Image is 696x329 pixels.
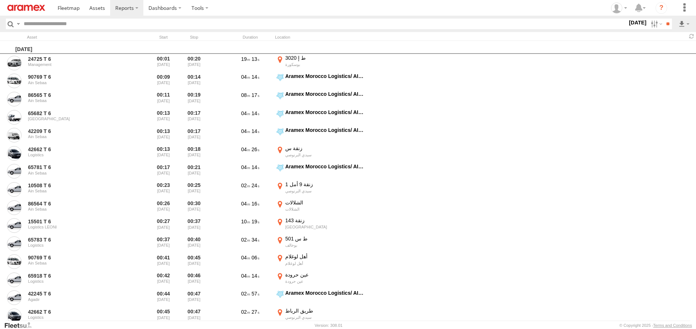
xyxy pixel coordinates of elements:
[315,323,343,328] div: Version: 308.01
[275,181,366,198] label: Click to View Event Location
[28,297,128,302] div: Agadir
[285,315,365,320] div: سيدي البرنوصي
[150,145,177,162] div: Entered prior to selected date range
[252,164,259,170] span: 14
[180,235,208,252] div: 00:40 [DATE]
[180,163,208,180] div: 00:21 [DATE]
[275,163,366,180] label: Click to View Event Location
[285,91,365,97] div: Aramex Morocco Logistics/ AIn Sebaa
[7,5,45,11] img: aramex-logo.svg
[28,171,128,175] div: Ain Sebaa
[241,92,250,98] span: 08
[28,261,128,265] div: Ain Sebaa
[180,109,208,126] div: 00:17 [DATE]
[28,164,128,171] a: 65781 T 6
[180,253,208,270] div: 00:45 [DATE]
[285,73,365,79] div: Aramex Morocco Logistics/ AIn Sebaa
[656,2,667,14] i: ?
[241,201,250,207] span: 04
[28,81,128,85] div: Ain Sebaa
[285,145,365,152] div: زنقة س
[28,273,128,279] a: 65918 T 6
[275,235,366,252] label: Click to View Event Location
[285,261,365,266] div: أهل لوغلام
[285,62,365,67] div: بوسكورة
[28,92,128,98] a: 86565 T 6
[180,55,208,71] div: 00:20 [DATE]
[180,73,208,90] div: 00:14 [DATE]
[252,56,259,62] span: 13
[241,128,250,134] span: 04
[285,152,365,157] div: سيدي البرنوصي
[28,153,128,157] div: Logistics
[252,146,259,152] span: 26
[180,271,208,288] div: 00:46 [DATE]
[180,127,208,144] div: 00:17 [DATE]
[252,74,259,80] span: 14
[150,253,177,270] div: Entered prior to selected date range
[252,219,259,224] span: 19
[150,308,177,324] div: Entered prior to selected date range
[150,127,177,144] div: Entered prior to selected date range
[28,309,128,315] a: 42662 T 6
[28,254,128,261] a: 90769 T 6
[28,110,128,117] a: 65682 T 6
[285,224,365,230] div: [GEOGRAPHIC_DATA]
[28,56,128,62] a: 24725 T 6
[252,291,259,297] span: 57
[275,217,366,234] label: Click to View Event Location
[241,255,250,261] span: 04
[241,74,250,80] span: 04
[285,109,365,115] div: Aramex Morocco Logistics/ AIn Sebaa
[241,273,250,279] span: 04
[608,3,630,13] div: Hicham Abourifa
[285,279,365,284] div: عين حرودة
[285,235,365,242] div: ط س 501
[28,189,128,193] div: Ain Sebaa
[28,98,128,103] div: Ain Sebaa
[28,62,128,67] div: Management
[150,199,177,216] div: Entered prior to selected date range
[285,308,365,314] div: طريق الرباط
[241,219,250,224] span: 10
[275,127,366,144] label: Click to View Event Location
[285,127,365,133] div: Aramex Morocco Logistics/ AIn Sebaa
[275,55,366,71] label: Click to View Event Location
[28,128,128,134] a: 42209 T 6
[252,201,259,207] span: 16
[241,237,250,243] span: 02
[241,164,250,170] span: 04
[28,207,128,211] div: Ain Sebaa
[275,199,366,216] label: Click to View Event Location
[252,273,259,279] span: 14
[28,200,128,207] a: 86564 T 6
[180,217,208,234] div: 00:37 [DATE]
[28,182,128,189] a: 10508 T 6
[150,163,177,180] div: Entered prior to selected date range
[241,309,250,315] span: 02
[648,19,664,29] label: Search Filter Options
[180,181,208,198] div: 00:25 [DATE]
[180,199,208,216] div: 00:30 [DATE]
[28,146,128,153] a: 42662 T 6
[241,146,250,152] span: 04
[285,243,365,248] div: بوخالف
[285,290,365,296] div: Aramex Morocco Logistics/ AIn Sebaa
[4,322,38,329] a: Visit our Website
[275,91,366,107] label: Click to View Event Location
[28,218,128,225] a: 15501 T 6
[653,323,692,328] a: Terms and Conditions
[150,271,177,288] div: Entered prior to selected date range
[28,236,128,243] a: 65783 T 6
[150,290,177,306] div: Entered prior to selected date range
[28,243,128,247] div: Logistics
[28,225,128,229] div: Logistics LEONI
[285,181,365,188] div: زنقة 9 أمل 1
[678,19,690,29] label: Export results as...
[180,91,208,107] div: 00:19 [DATE]
[285,55,365,61] div: ط إ 3020
[252,255,259,261] span: 06
[627,19,648,27] label: [DATE]
[28,117,128,121] div: [GEOGRAPHIC_DATA]
[241,183,250,188] span: 02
